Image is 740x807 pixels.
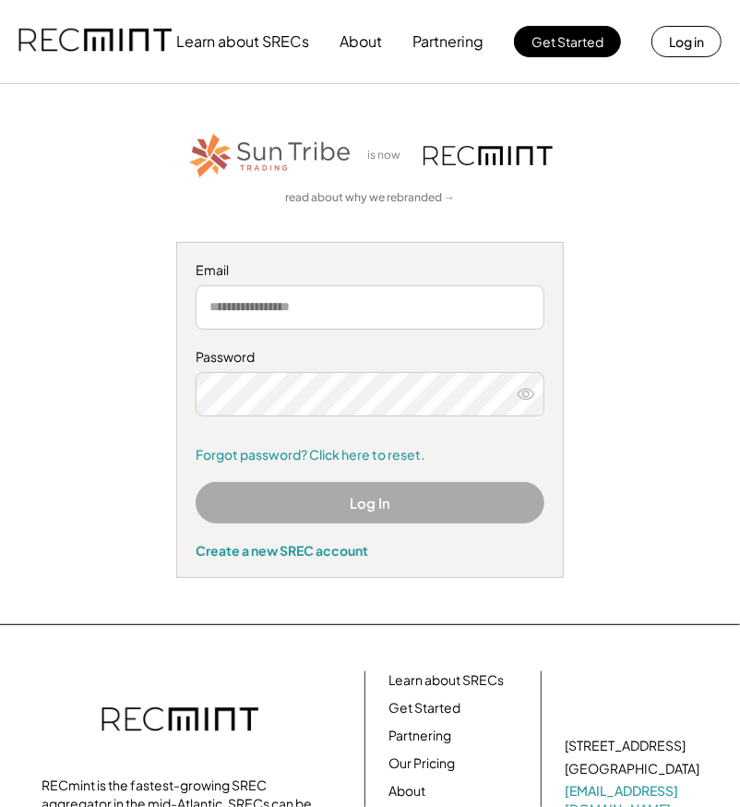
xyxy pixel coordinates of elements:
[565,760,699,778] div: [GEOGRAPHIC_DATA]
[187,130,353,181] img: STT_Horizontal_Logo%2B-%2BColor.png
[514,26,621,57] button: Get Started
[388,671,504,690] a: Learn about SRECs
[196,446,544,464] a: Forgot password? Click here to reset.
[388,727,451,745] a: Partnering
[196,261,544,280] div: Email
[285,190,455,206] a: read about why we rebranded →
[651,26,722,57] button: Log in
[18,10,172,73] img: recmint-logotype%403x.png
[101,689,258,753] img: recmint-logotype%403x.png
[388,699,460,717] a: Get Started
[340,23,382,60] button: About
[196,542,544,559] div: Create a new SREC account
[196,348,544,367] div: Password
[388,782,425,801] a: About
[388,754,455,773] a: Our Pricing
[412,23,483,60] button: Partnering
[176,23,309,60] button: Learn about SRECs
[196,482,544,524] button: Log In
[565,737,686,755] div: [STREET_ADDRESS]
[424,146,553,165] img: recmint-logotype%403x.png
[363,148,414,163] div: is now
